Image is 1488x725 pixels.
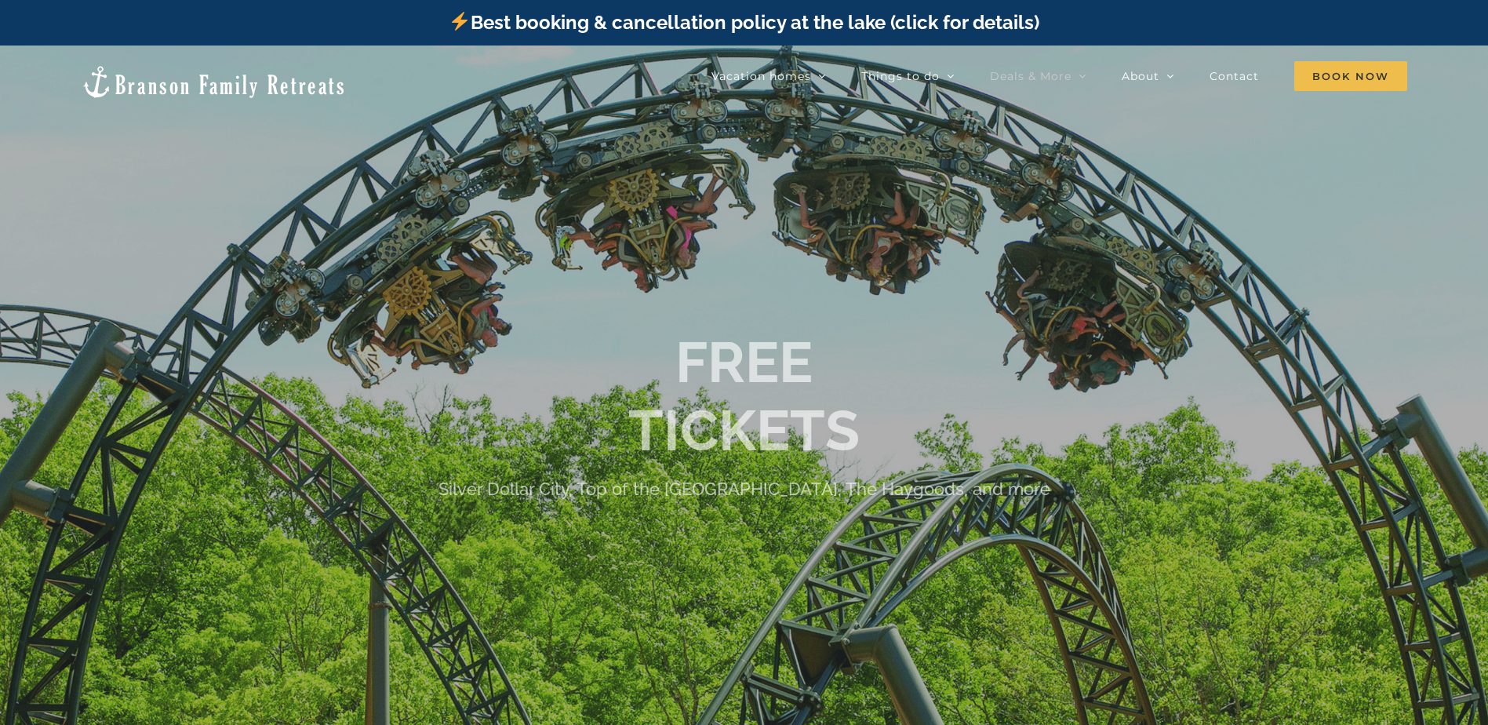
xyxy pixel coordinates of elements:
[990,60,1086,92] a: Deals & More
[1294,60,1407,92] a: Book Now
[711,71,811,82] span: Vacation homes
[990,71,1071,82] span: Deals & More
[438,479,1050,499] h4: Silver Dollar City, Top of the [GEOGRAPHIC_DATA], The Haygoods, and more
[1294,61,1407,91] span: Book Now
[628,329,860,463] b: FREE TICKETS
[1122,71,1159,82] span: About
[711,60,1407,92] nav: Main Menu
[449,11,1039,34] a: Best booking & cancellation policy at the lake (click for details)
[1210,71,1259,82] span: Contact
[81,64,347,100] img: Branson Family Retreats Logo
[861,71,940,82] span: Things to do
[1122,60,1174,92] a: About
[861,60,955,92] a: Things to do
[711,60,826,92] a: Vacation homes
[1210,60,1259,92] a: Contact
[450,12,469,31] img: ⚡️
